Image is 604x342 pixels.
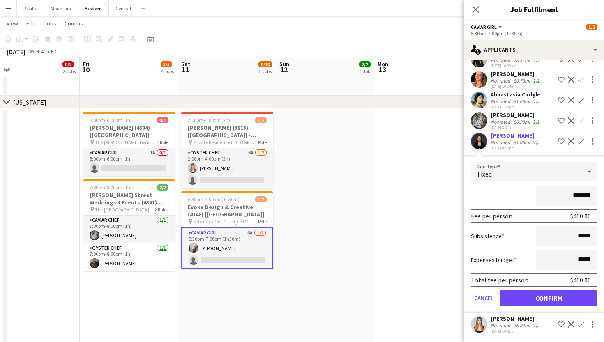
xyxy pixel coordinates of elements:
span: 2 Roles [154,207,168,213]
span: 1/2 [586,24,597,30]
app-card-role: Oyster Chef1/17:00pm-8:00pm (1h)[PERSON_NAME] [83,243,175,271]
button: Pacific [17,0,44,16]
div: [DATE] 10:14am [491,84,542,89]
div: [US_STATE] [13,98,46,106]
span: 2:00pm-4:00pm (2h) [188,117,230,123]
div: 80.73mi [512,78,532,84]
div: [PERSON_NAME] [491,70,542,78]
app-job-card: 2:00pm-4:00pm (2h)1/2[PERSON_NAME] (3813) [[GEOGRAPHIC_DATA]] - VENUE TBD Private Residence ([GEO... [181,112,273,188]
button: Central [109,0,138,16]
app-card-role: Caviar Girl1A0/15:00pm-6:00pm (1h) [83,148,175,176]
span: Comms [65,20,83,27]
span: Sebonack Golf Club ([GEOGRAPHIC_DATA], [GEOGRAPHIC_DATA]) [193,218,255,225]
div: Not rated [491,139,512,145]
div: 5 Jobs [259,68,272,74]
a: Edit [23,18,39,29]
h3: [PERSON_NAME] (4304) [[GEOGRAPHIC_DATA]] [83,124,175,139]
app-skills-label: 2/2 [533,98,540,104]
div: Fee per person [471,212,512,220]
button: Mountain [44,0,78,16]
span: 7:00pm-8:00pm (1h) [90,184,132,191]
span: 1 Role [255,218,267,225]
div: [DATE] 10:41pm [491,328,542,334]
div: $400.00 [570,212,591,220]
span: 1 Role [157,139,168,145]
span: Jobs [44,20,56,27]
div: Not rated [491,322,512,328]
app-job-card: 5:30pm-7:00pm (1h30m)1/2Evoke Design & Creative (4148) [[GEOGRAPHIC_DATA]] Sebonack Golf Club ([G... [181,191,273,269]
div: 80.98mi [512,119,532,125]
app-skills-label: 2/2 [533,139,540,145]
label: Expenses budget [471,256,516,264]
div: Applicants [464,40,604,60]
span: 0/1 [157,117,168,123]
div: Total fee per person [471,276,528,284]
button: Confirm [500,290,597,306]
div: Not rated [491,119,512,125]
app-card-role: Caviar Girl6A1/25:30pm-7:00pm (1h30m)[PERSON_NAME] [181,227,273,269]
div: [PERSON_NAME] [491,315,542,322]
span: View [7,20,18,27]
app-job-card: 5:00pm-6:00pm (1h)0/1[PERSON_NAME] (4304) [[GEOGRAPHIC_DATA]] The [PERSON_NAME] Berkshires (Lenox... [83,112,175,176]
app-job-card: 7:00pm-8:00pm (1h)2/2[PERSON_NAME] Street Weddings + Events (4341) [[GEOGRAPHIC_DATA]] The [GEOGR... [83,179,175,271]
a: Jobs [41,18,60,29]
span: Caviar Girl [471,24,497,30]
div: Not rated [491,78,512,84]
button: Eastern [78,0,109,16]
a: Comms [61,18,86,29]
div: [PERSON_NAME] [491,111,542,119]
div: $400.00 [570,276,591,284]
span: 11 [180,65,190,74]
div: 81.65mi [512,98,532,104]
app-card-role: Caviar Chef1/17:00pm-8:00pm (1h)[PERSON_NAME] [83,216,175,243]
span: 5:00pm-6:00pm (1h) [90,117,132,123]
div: 2 Jobs [63,68,76,74]
div: 76.84mi [512,322,532,328]
span: 6/10 [258,61,272,67]
span: Week 41 [27,48,48,55]
span: Mon [378,60,388,68]
div: 5:30pm-7:00pm (1h30m) [471,30,597,37]
app-card-role: Oyster Chef6A1/22:00pm-4:00pm (2h)[PERSON_NAME] [181,148,273,188]
span: 13 [376,65,388,74]
span: The [GEOGRAPHIC_DATA] [95,207,149,213]
span: Fri [83,60,90,68]
app-skills-label: 2/2 [533,322,540,328]
div: [DATE] 8:31am [491,125,542,130]
span: Sun [279,60,289,68]
div: [DATE] 9:57pm [491,145,542,151]
h3: [PERSON_NAME] (3813) [[GEOGRAPHIC_DATA]] - VENUE TBD [181,124,273,139]
div: EDT [51,48,60,55]
span: Sat [181,60,190,68]
label: Subsistence [471,232,504,240]
span: 1/2 [255,117,267,123]
span: 1/2 [255,196,267,202]
span: 12 [278,65,289,74]
span: 10 [82,65,90,74]
button: Cancel [471,290,497,306]
span: 2/2 [359,61,371,67]
span: Private Residence ([GEOGRAPHIC_DATA], [GEOGRAPHIC_DATA]) [193,139,255,145]
button: Caviar Girl [471,24,503,30]
div: [DATE] [7,48,25,56]
app-skills-label: 2/2 [533,57,540,63]
app-skills-label: 2/2 [533,78,540,84]
span: 3/5 [161,61,172,67]
span: The [PERSON_NAME] Berkshires (Lenox, [GEOGRAPHIC_DATA]) [95,139,157,145]
div: 4 Jobs [161,68,174,74]
div: [PERSON_NAME] [491,132,542,139]
div: 78.32mi [512,57,532,63]
span: Edit [26,20,36,27]
span: 1 Role [255,139,267,145]
div: Not rated [491,57,512,63]
span: 0/2 [62,61,74,67]
span: 5:30pm-7:00pm (1h30m) [188,196,240,202]
div: Ahnastasia Carlyle [491,91,542,98]
h3: Job Fulfilment [464,4,604,15]
span: Fixed [477,170,492,178]
div: 81.06mi [512,139,532,145]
